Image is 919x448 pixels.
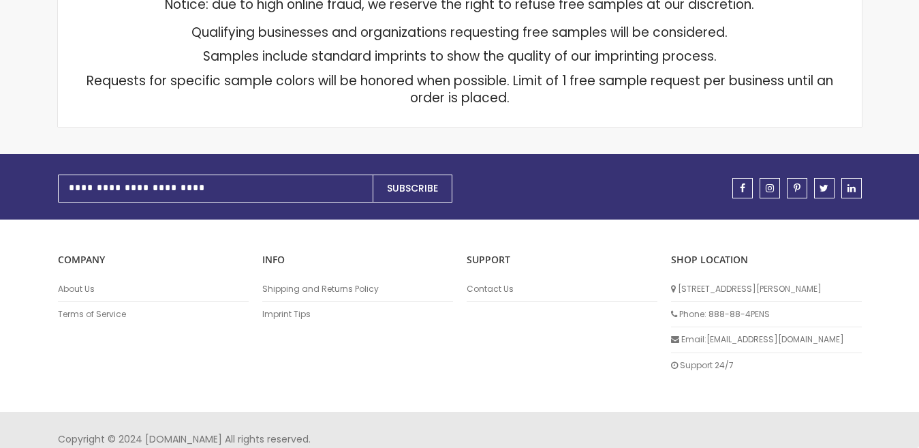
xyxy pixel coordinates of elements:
p: Support [467,254,657,267]
a: pinterest [787,178,807,198]
li: Support 24/7 [671,353,862,378]
span: Subscribe [387,181,438,195]
li: Phone: 888-88-4PENS [671,302,862,327]
p: SHOP LOCATION [671,254,862,267]
span: facebook [740,183,745,193]
span: Samples include standard imprints to show the quality of our imprinting process. [203,47,717,65]
a: linkedin [841,178,862,198]
span: linkedin [847,183,856,193]
button: Subscribe [373,175,452,203]
a: Imprint Tips [262,309,453,320]
a: About Us [58,284,249,295]
span: Qualifying businesses and organizations requesting free samples will be considered. [191,23,728,42]
span: instagram [766,183,774,193]
a: facebook [732,178,753,198]
span: pinterest [794,183,800,193]
a: Contact Us [467,284,657,295]
li: Email: [EMAIL_ADDRESS][DOMAIN_NAME] [671,327,862,353]
p: INFO [262,254,453,267]
a: instagram [760,178,780,198]
span: Requests for specific sample colors will be honored when possible. Limit of 1 free sample request... [87,72,833,107]
span: Copyright © 2024 [DOMAIN_NAME] All rights reserved. [58,432,311,446]
p: COMPANY [58,254,249,267]
a: Shipping and Returns Policy [262,284,453,295]
a: twitter [814,178,835,198]
span: twitter [820,183,828,193]
li: [STREET_ADDRESS][PERSON_NAME] [671,277,862,302]
a: Terms of Service [58,309,249,320]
